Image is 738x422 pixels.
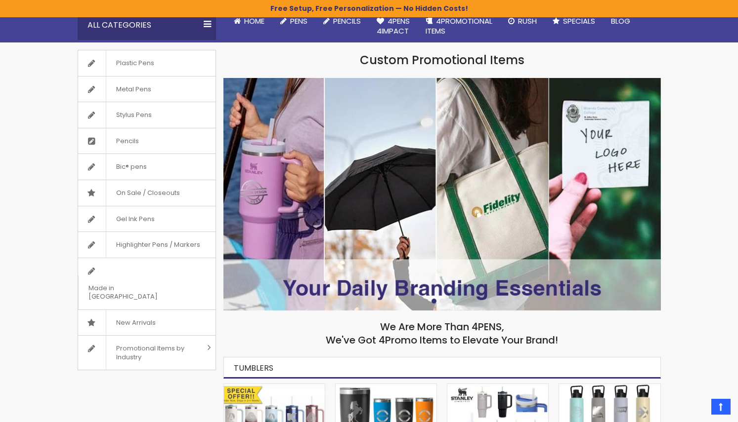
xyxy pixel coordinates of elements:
a: Personalized 30 Oz. Stanley Quencher Straw Tumbler [447,384,548,392]
a: Gel Ink Pens [78,206,216,232]
a: Promotional Items by Industry [78,336,216,370]
span: 4PROMOTIONAL ITEMS [426,16,492,36]
a: Rush [500,10,545,32]
span: New Arrivals [106,310,166,336]
div: All Categories [78,10,216,40]
span: Pencils [333,16,361,26]
a: Plastic Pens [78,50,216,76]
a: New Arrivals [78,310,216,336]
span: Metal Pens [106,77,161,102]
a: On Sale / Closeouts [78,180,216,206]
a: Pencils [78,128,216,154]
a: Highlighter Pens / Markers [78,232,216,258]
span: Plastic Pens [106,50,164,76]
span: Made in [GEOGRAPHIC_DATA] [78,275,191,309]
a: 30 Oz. RTIC® Road Trip Tumbler - Special Pricing [224,384,325,392]
a: Pens [272,10,315,32]
span: Promotional Items by Industry [106,336,204,370]
h2: Tumblers [223,357,661,379]
a: 4Pens4impact [369,10,418,42]
span: Pencils [106,128,149,154]
span: 4Pens 4impact [377,16,410,36]
a: Stylus Pens [78,102,216,128]
span: On Sale / Closeouts [106,180,190,206]
span: Pens [290,16,307,26]
a: Metal Pens [78,77,216,102]
span: Rush [518,16,537,26]
a: Personalized 67 Oz. Hydrapeak Adventure Water Bottle [559,384,660,392]
span: Specials [563,16,595,26]
h2: We Are More Than 4PENS, We've Got 4Promo Items to Elevate Your Brand! [223,320,661,347]
img: / [223,78,661,310]
a: Blog [603,10,638,32]
a: Custom Authentic YETI® 20 Oz. Tumbler [336,384,436,392]
span: Bic® pens [106,154,157,180]
span: Home [244,16,264,26]
a: Pencils [315,10,369,32]
iframe: Google Customer Reviews [656,395,738,422]
a: 4PROMOTIONALITEMS [418,10,500,42]
a: Specials [545,10,603,32]
span: Highlighter Pens / Markers [106,232,210,258]
a: Bic® pens [78,154,216,180]
a: Home [226,10,272,32]
span: Gel Ink Pens [106,206,165,232]
a: Made in [GEOGRAPHIC_DATA] [78,258,216,309]
span: Stylus Pens [106,102,162,128]
span: Blog [611,16,630,26]
h1: Custom Promotional Items [223,52,661,68]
